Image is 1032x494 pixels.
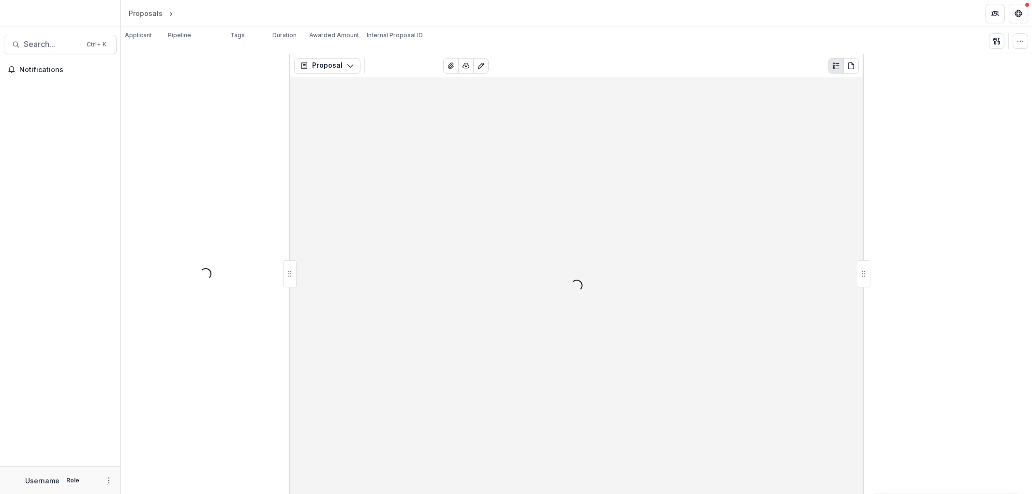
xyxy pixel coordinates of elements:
button: Search... [4,35,117,54]
div: Proposals [129,8,163,18]
button: Plaintext view [828,58,844,74]
nav: breadcrumb [125,6,216,20]
div: Ctrl + K [85,39,108,50]
button: More [103,475,115,486]
p: Internal Proposal ID [367,31,423,40]
p: Duration [272,31,297,40]
p: Awarded Amount [309,31,359,40]
button: View Attached Files [443,58,459,74]
p: Role [63,476,82,485]
p: Username [25,476,60,486]
button: Notifications [4,62,117,77]
a: Proposals [125,6,166,20]
button: PDF view [843,58,859,74]
p: Applicant [125,31,152,40]
button: Get Help [1009,4,1028,23]
button: Proposal [294,58,360,74]
span: Notifications [19,66,113,74]
button: Edit as form [473,58,489,74]
button: Partners [986,4,1005,23]
p: Tags [230,31,245,40]
span: Search... [24,40,81,49]
p: Pipeline [168,31,191,40]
